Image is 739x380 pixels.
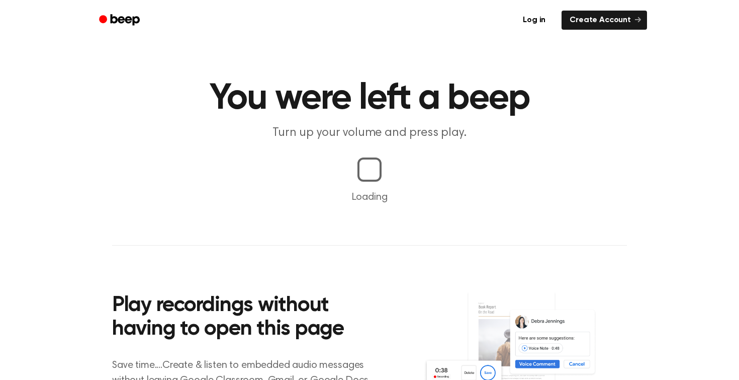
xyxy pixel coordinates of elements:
[12,190,727,205] p: Loading
[562,11,647,30] a: Create Account
[513,9,556,32] a: Log in
[92,11,149,30] a: Beep
[176,125,563,141] p: Turn up your volume and press play.
[112,81,627,117] h1: You were left a beep
[112,294,383,342] h2: Play recordings without having to open this page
